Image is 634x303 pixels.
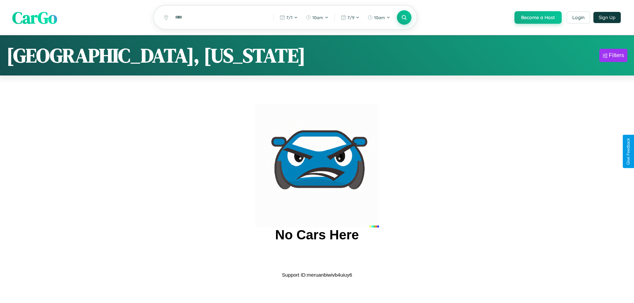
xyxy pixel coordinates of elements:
button: Sign Up [593,12,621,23]
div: Filters [609,52,624,59]
button: 10am [364,12,394,23]
button: 7/1 [276,12,301,23]
button: 10am [302,12,332,23]
h2: No Cars Here [275,227,359,242]
h1: [GEOGRAPHIC_DATA], [US_STATE] [7,42,305,69]
span: CarGo [12,6,57,29]
img: car [255,104,379,227]
button: Login [567,12,590,23]
span: 7 / 9 [347,15,354,20]
span: 10am [374,15,385,20]
span: 7 / 1 [286,15,293,20]
button: 7/9 [337,12,363,23]
button: Become a Host [514,11,562,24]
span: 10am [312,15,323,20]
div: Give Feedback [626,138,631,165]
p: Support ID: meruanbiwivb4uiuy6 [282,270,352,279]
button: Filters [599,49,627,62]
